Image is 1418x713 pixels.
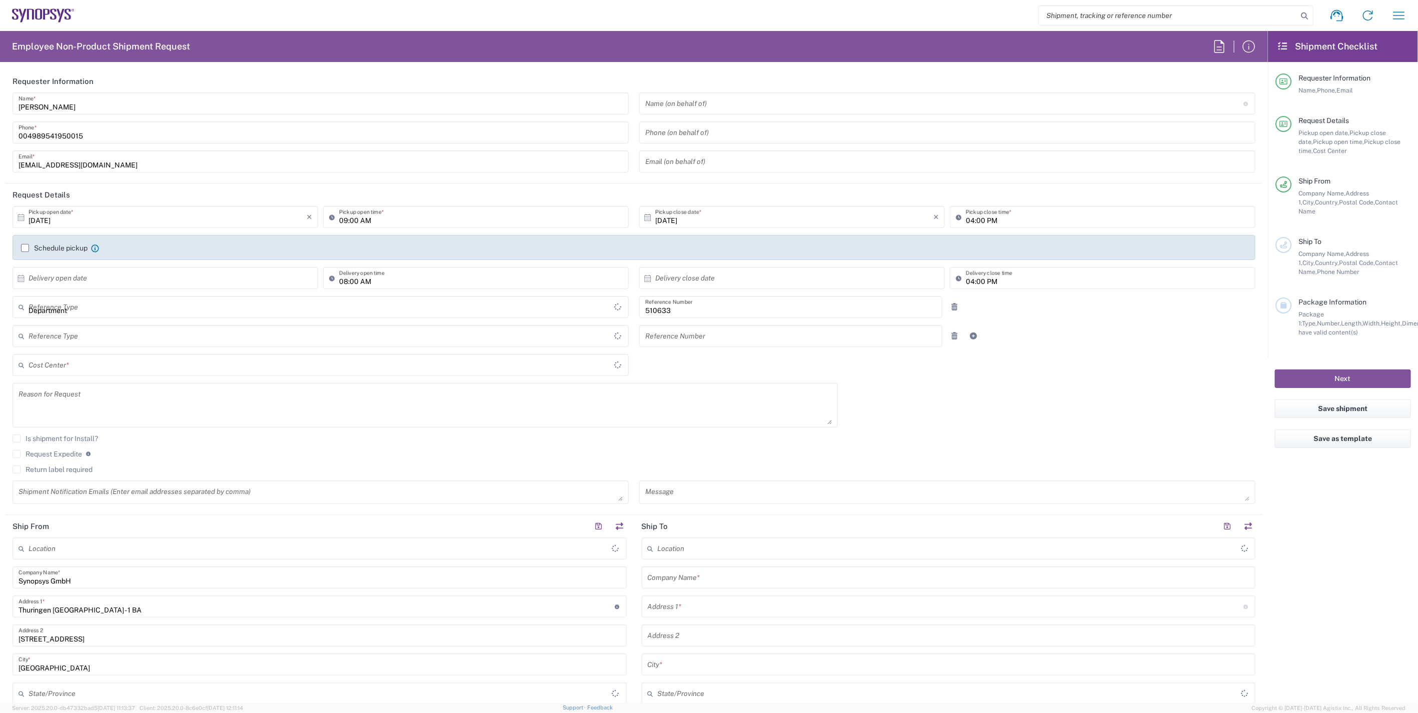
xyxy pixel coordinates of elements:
[1252,703,1406,712] span: Copyright © [DATE]-[DATE] Agistix Inc., All Rights Reserved
[13,450,82,458] label: Request Expedite
[1302,198,1315,206] span: City,
[1313,138,1364,145] span: Pickup open time,
[13,434,98,442] label: Is shipment for Install?
[1317,319,1341,327] span: Number,
[207,705,243,711] span: [DATE] 12:11:14
[13,465,93,473] label: Return label required
[587,704,613,710] a: Feedback
[1302,259,1315,266] span: City,
[1275,369,1411,388] button: Next
[1298,189,1345,197] span: Company Name,
[1315,198,1339,206] span: Country,
[12,40,190,52] h2: Employee Non-Product Shipment Request
[1317,268,1359,275] span: Phone Number
[933,209,939,225] i: ×
[13,76,94,86] h2: Requester Information
[98,705,135,711] span: [DATE] 11:13:37
[1298,298,1366,306] span: Package Information
[140,705,243,711] span: Client: 2025.20.0-8c6e0cf
[1317,86,1336,94] span: Phone,
[947,300,961,314] a: Remove Reference
[1275,429,1411,448] button: Save as template
[1277,40,1378,52] h2: Shipment Checklist
[1298,177,1330,185] span: Ship From
[1339,259,1375,266] span: Postal Code,
[563,704,588,710] a: Support
[1298,310,1324,327] span: Package 1:
[1039,6,1298,25] input: Shipment, tracking or reference number
[1336,86,1353,94] span: Email
[947,329,961,343] a: Remove Reference
[307,209,312,225] i: ×
[1298,116,1349,124] span: Request Details
[1298,129,1349,136] span: Pickup open date,
[1275,399,1411,418] button: Save shipment
[1298,237,1321,245] span: Ship To
[1341,319,1362,327] span: Length,
[966,329,980,343] a: Add Reference
[1298,250,1345,257] span: Company Name,
[1315,259,1339,266] span: Country,
[1298,74,1370,82] span: Requester Information
[642,521,668,531] h2: Ship To
[1298,86,1317,94] span: Name,
[13,190,70,200] h2: Request Details
[1362,319,1381,327] span: Width,
[1339,198,1375,206] span: Postal Code,
[21,244,88,252] label: Schedule pickup
[1381,319,1402,327] span: Height,
[1302,319,1317,327] span: Type,
[1313,147,1347,154] span: Cost Center
[12,705,135,711] span: Server: 2025.20.0-db47332bad5
[13,521,49,531] h2: Ship From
